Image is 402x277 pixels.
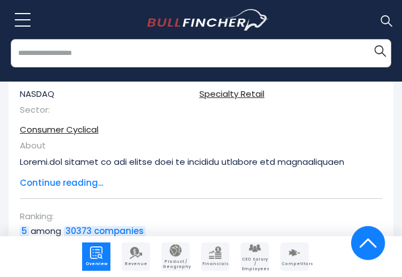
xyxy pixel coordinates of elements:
[20,123,99,135] a: Consumer Cyclical
[202,262,228,266] span: Financials
[201,242,229,271] a: Company Financials
[147,9,269,31] img: bullfincher logo
[20,140,365,151] th: About
[64,226,146,237] a: 30373 companies
[20,104,82,120] th: Sector:
[83,262,109,266] span: Overview
[20,84,186,104] td: NASDAQ
[123,262,149,266] span: Revenue
[242,257,268,271] span: CEO Salary / Employees
[280,242,309,271] a: Company Competitors
[20,225,371,237] p: among
[147,9,269,31] a: Go to homepage
[82,242,110,271] a: Company Overview
[162,259,189,269] span: Product / Geography
[161,242,190,271] a: Company Product/Geography
[241,242,269,271] a: Company Employees
[122,242,150,271] a: Company Revenue
[199,88,264,100] a: Specialty Retail
[281,262,307,266] span: Competitors
[20,210,371,222] span: Ranking:
[369,39,391,62] button: Search
[20,226,29,237] a: 5
[20,177,365,190] span: Continue reading...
